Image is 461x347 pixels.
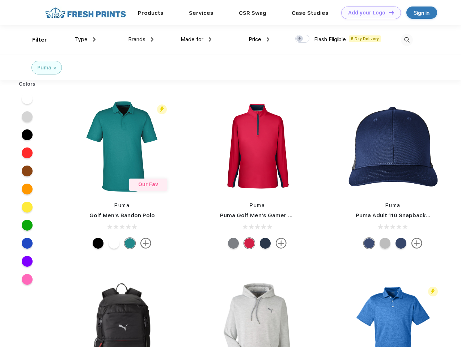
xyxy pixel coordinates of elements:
[348,10,385,16] div: Add your Logo
[138,10,164,16] a: Products
[345,98,441,194] img: func=resize&h=266
[244,238,255,249] div: Ski Patrol
[349,35,381,42] span: 5 Day Delivery
[250,202,265,208] a: Puma
[314,36,346,43] span: Flash Eligible
[93,37,96,42] img: dropdown.png
[209,98,305,194] img: func=resize&h=266
[114,202,130,208] a: Puma
[157,104,167,114] img: flash_active_toggle.svg
[124,238,135,249] div: Green Lagoon
[380,238,390,249] div: Quarry with Brt Whit
[414,9,430,17] div: Sign in
[209,37,211,42] img: dropdown.png
[93,238,103,249] div: Puma Black
[138,181,158,187] span: Our Fav
[411,238,422,249] img: more.svg
[75,36,88,43] span: Type
[151,37,153,42] img: dropdown.png
[396,238,406,249] div: Peacoat with Qut Shd
[389,10,394,14] img: DT
[74,98,170,194] img: func=resize&h=266
[32,36,47,44] div: Filter
[37,64,51,72] div: Puma
[276,238,287,249] img: more.svg
[401,34,413,46] img: desktop_search.svg
[364,238,375,249] div: Peacoat Qut Shd
[239,10,266,16] a: CSR Swag
[13,80,41,88] div: Colors
[181,36,203,43] span: Made for
[128,36,145,43] span: Brands
[89,212,155,219] a: Golf Men's Bandon Polo
[385,202,401,208] a: Puma
[228,238,239,249] div: Quiet Shade
[220,212,334,219] a: Puma Golf Men's Gamer Golf Quarter-Zip
[140,238,151,249] img: more.svg
[406,7,437,19] a: Sign in
[109,238,119,249] div: Bright White
[428,287,438,296] img: flash_active_toggle.svg
[249,36,261,43] span: Price
[267,37,269,42] img: dropdown.png
[260,238,271,249] div: Navy Blazer
[189,10,213,16] a: Services
[54,67,56,69] img: filter_cancel.svg
[43,7,128,19] img: fo%20logo%202.webp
